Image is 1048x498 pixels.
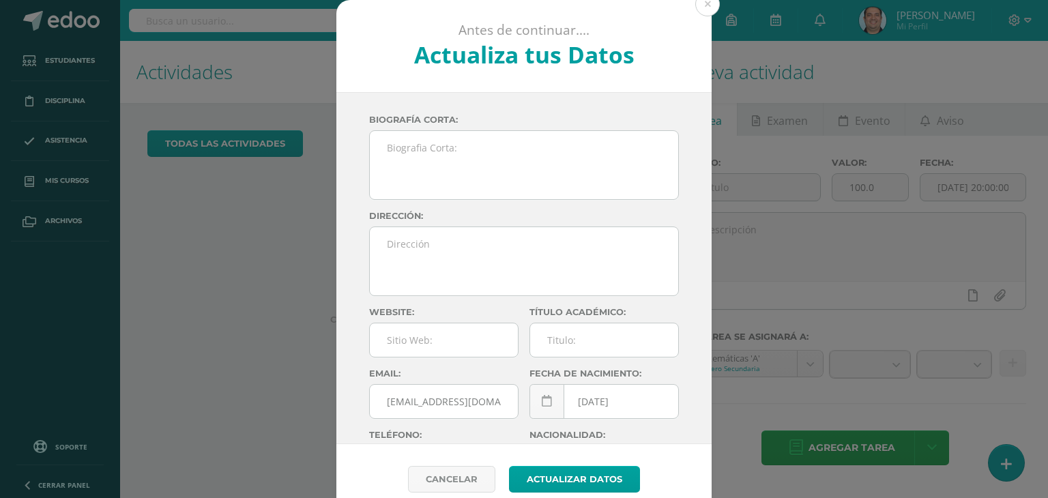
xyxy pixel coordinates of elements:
[373,39,675,70] h2: Actualiza tus Datos
[509,466,640,493] button: Actualizar datos
[529,307,679,317] label: Título académico:
[369,430,519,440] label: Teléfono:
[373,22,675,39] p: Antes de continuar....
[370,385,518,418] input: Correo Electronico:
[529,368,679,379] label: Fecha de nacimiento:
[530,385,678,418] input: Fecha de Nacimiento:
[530,323,678,357] input: Titulo:
[408,466,495,493] a: Cancelar
[369,211,679,221] label: Dirección:
[369,307,519,317] label: Website:
[370,323,518,357] input: Sitio Web:
[369,115,679,125] label: Biografía corta:
[529,430,679,440] label: Nacionalidad:
[369,368,519,379] label: Email:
